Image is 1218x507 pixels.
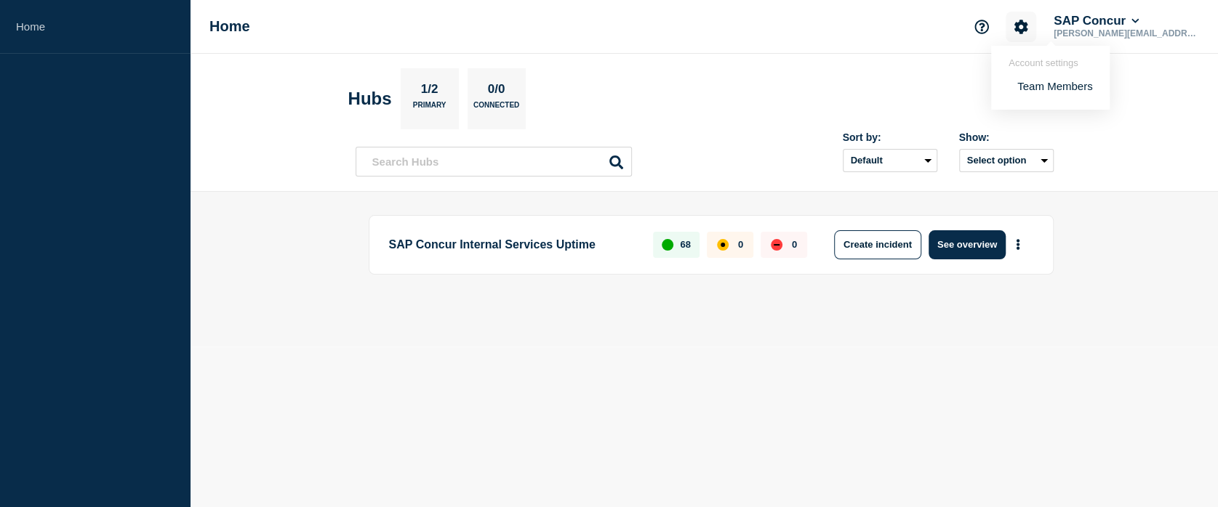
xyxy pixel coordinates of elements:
h2: Hubs [348,89,392,109]
div: Sort by: [843,131,937,143]
p: [PERSON_NAME][EMAIL_ADDRESS][PERSON_NAME][DOMAIN_NAME] [1051,28,1202,38]
button: Account settings [1006,12,1036,42]
button: Support [966,12,997,42]
button: Create incident [834,230,921,259]
p: 0/0 [482,82,510,101]
p: 0 [738,239,743,250]
button: See overview [929,230,1006,259]
div: up [662,239,673,251]
div: Show: [959,131,1054,143]
button: More actions [1009,231,1027,258]
input: Search Hubs [356,147,632,177]
p: 0 [792,239,797,250]
div: affected [717,239,729,251]
div: down [771,239,782,251]
p: SAP Concur Internal Services Uptime [389,230,637,259]
button: Select option [959,149,1054,172]
p: Primary [413,101,446,116]
p: 1/2 [415,82,444,101]
a: Team Members [1017,80,1092,92]
p: Connected [473,101,519,116]
button: SAP Concur [1051,14,1142,28]
p: 68 [680,239,690,250]
h1: Home [209,18,250,35]
header: Account settings [1009,57,1092,68]
select: Sort by [843,149,937,172]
